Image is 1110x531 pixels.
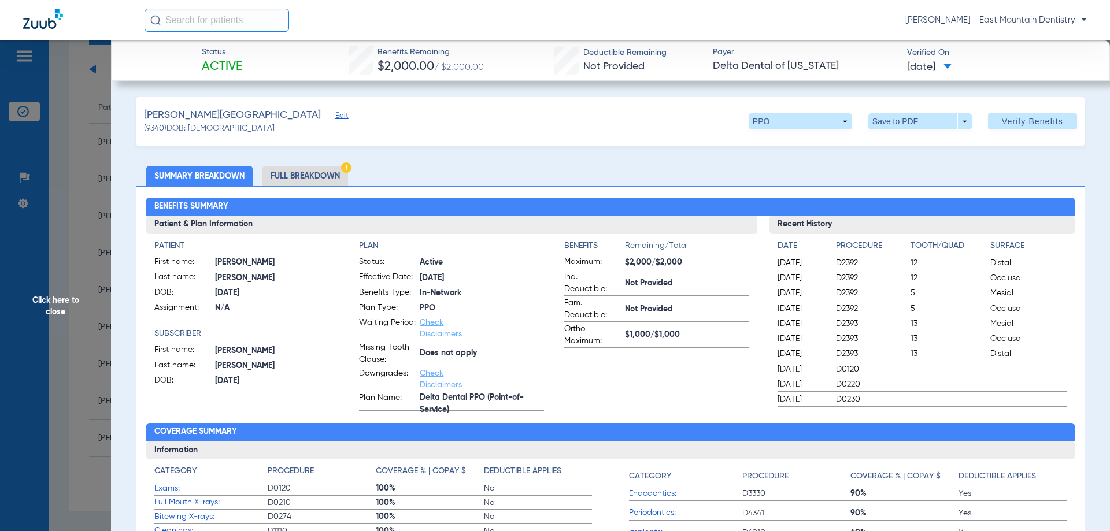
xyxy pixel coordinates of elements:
[778,378,826,390] span: [DATE]
[629,488,742,500] span: Endodontics:
[564,297,621,321] span: Fam. Deductible:
[359,392,416,410] span: Plan Name:
[434,63,484,72] span: / $2,000.00
[215,272,339,284] span: [PERSON_NAME]
[484,465,561,477] h4: Deductible Applies
[836,393,906,405] span: D0230
[742,465,850,487] app-breakdown-title: Procedure
[911,272,987,284] span: 12
[778,287,826,299] span: [DATE]
[625,257,749,269] span: $2,000/$2,000
[990,303,1067,314] span: Occlusal
[376,465,466,477] h4: Coverage % | Copay $
[911,348,987,359] span: 13
[420,398,544,410] span: Delta Dental PPO (Point-of-Service)
[836,363,906,375] span: D0120
[268,482,376,494] span: D0120
[215,257,339,269] span: [PERSON_NAME]
[742,507,850,519] span: D4341
[836,287,906,299] span: D2392
[145,9,289,32] input: Search for patients
[629,465,742,487] app-breakdown-title: Category
[154,240,339,252] h4: Patient
[420,287,544,299] span: In-Network
[990,318,1067,329] span: Mesial
[850,465,959,487] app-breakdown-title: Coverage % | Copay $
[836,318,906,329] span: D2393
[990,287,1067,299] span: Mesial
[911,333,987,344] span: 13
[836,272,906,284] span: D2392
[713,46,897,58] span: Payer
[154,328,339,340] h4: Subscriber
[1002,117,1063,126] span: Verify Benefits
[484,482,592,494] span: No
[268,465,376,481] app-breakdown-title: Procedure
[959,465,1067,487] app-breakdown-title: Deductible Applies
[564,323,621,347] span: Ortho Maximum:
[215,287,339,299] span: [DATE]
[144,122,275,135] span: (9340) DOB: [DEMOGRAPHIC_DATA]
[564,240,625,252] h4: Benefits
[836,240,906,252] h4: Procedure
[154,465,197,477] h4: Category
[146,441,1075,459] h3: Information
[376,482,484,494] span: 100%
[154,482,268,495] span: Exams:
[146,216,757,234] h3: Patient & Plan Information
[990,363,1067,375] span: --
[778,393,826,405] span: [DATE]
[420,318,462,338] a: Check Disclaimers
[154,359,211,373] span: Last name:
[625,329,749,341] span: $1,000/$1,000
[742,488,850,499] span: D3330
[911,240,987,252] h4: Tooth/Quad
[268,511,376,522] span: D0274
[215,375,339,387] span: [DATE]
[378,61,434,73] span: $2,000.00
[376,465,484,481] app-breakdown-title: Coverage % | Copay $
[420,302,544,314] span: PPO
[959,507,1067,519] span: Yes
[359,287,416,300] span: Benefits Type:
[215,302,339,314] span: N/A
[202,46,242,58] span: Status
[420,347,544,359] span: Does not apply
[23,9,63,29] img: Zuub Logo
[990,240,1067,256] app-breakdown-title: Surface
[268,497,376,508] span: D0210
[359,302,416,315] span: Plan Type:
[564,240,625,256] app-breakdown-title: Benefits
[378,46,484,58] span: Benefits Remaining
[778,363,826,375] span: [DATE]
[911,363,987,375] span: --
[625,240,749,256] span: Remaining/Total
[990,240,1067,252] h4: Surface
[990,333,1067,344] span: Occlusal
[629,507,742,519] span: Periodontics:
[778,240,826,252] h4: Date
[850,507,959,519] span: 90%
[341,162,351,173] img: Hazard
[359,240,544,252] h4: Plan
[583,47,667,59] span: Deductible Remaining
[625,303,749,315] span: Not Provided
[778,333,826,344] span: [DATE]
[990,378,1067,390] span: --
[911,240,987,256] app-breakdown-title: Tooth/Quad
[778,272,826,284] span: [DATE]
[484,465,592,481] app-breakdown-title: Deductible Applies
[911,393,987,405] span: --
[959,470,1036,482] h4: Deductible Applies
[988,113,1077,129] button: Verify Benefits
[907,47,1091,59] span: Verified On
[359,256,416,270] span: Status:
[836,303,906,314] span: D2392
[146,198,1075,216] h2: Benefits Summary
[583,61,645,72] span: Not Provided
[769,216,1075,234] h3: Recent History
[907,60,952,75] span: [DATE]
[629,470,671,482] h4: Category
[420,257,544,269] span: Active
